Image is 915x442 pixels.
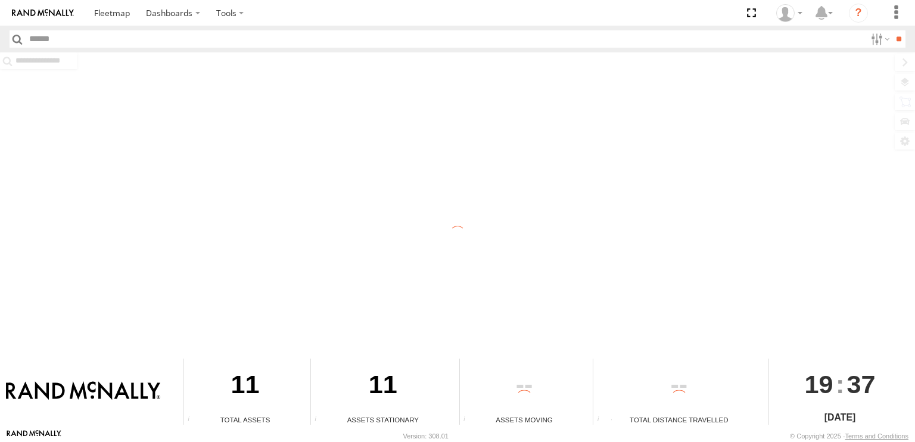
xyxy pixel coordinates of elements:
[7,430,61,442] a: Visit our Website
[805,359,833,410] span: 19
[311,359,455,415] div: 11
[184,416,202,425] div: Total number of Enabled Assets
[866,30,892,48] label: Search Filter Options
[845,432,908,440] a: Terms and Conditions
[593,415,764,425] div: Total Distance Travelled
[184,415,306,425] div: Total Assets
[847,359,876,410] span: 37
[790,432,908,440] div: © Copyright 2025 -
[460,416,478,425] div: Total number of assets current in transit.
[849,4,868,23] i: ?
[311,416,329,425] div: Total number of assets current stationary.
[184,359,306,415] div: 11
[403,432,449,440] div: Version: 308.01
[593,416,611,425] div: Total distance travelled by all assets within specified date range and applied filters
[772,4,807,22] div: Valeo Dash
[460,415,589,425] div: Assets Moving
[769,359,910,410] div: :
[311,415,455,425] div: Assets Stationary
[6,381,160,401] img: Rand McNally
[12,9,74,17] img: rand-logo.svg
[769,410,910,425] div: [DATE]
